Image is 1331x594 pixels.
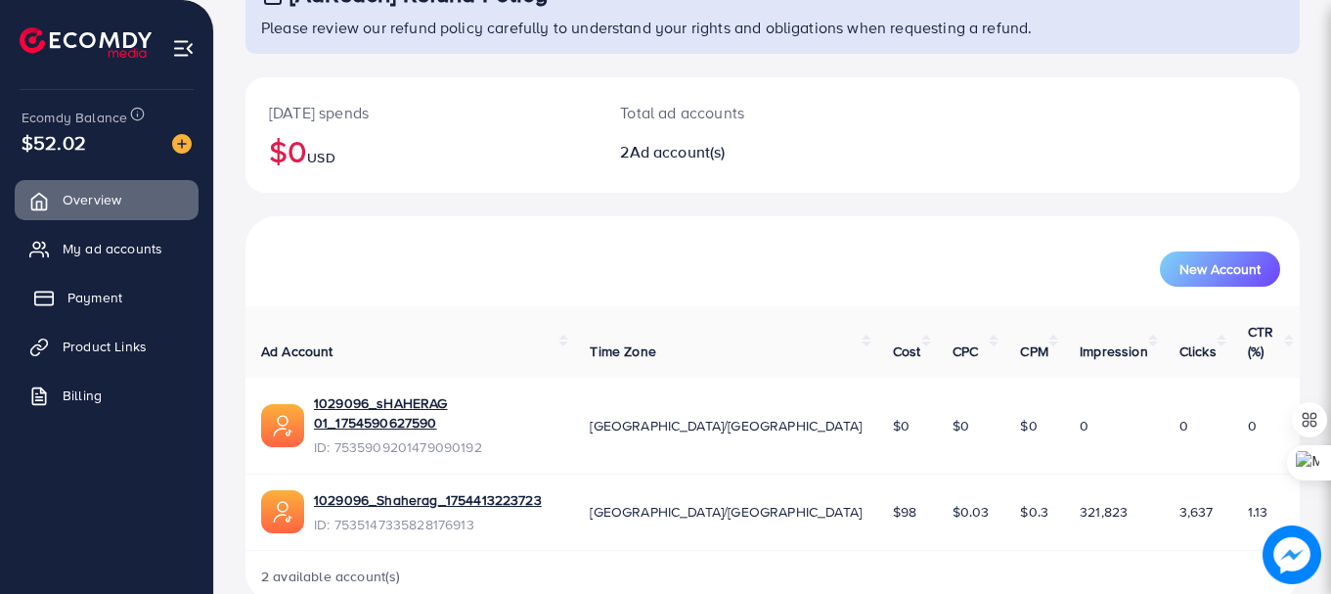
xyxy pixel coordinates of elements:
[20,27,152,58] img: logo
[1248,322,1273,361] span: CTR (%)
[1179,262,1261,276] span: New Account
[261,342,333,361] span: Ad Account
[269,101,573,124] p: [DATE] spends
[1020,342,1047,361] span: CPM
[590,502,862,522] span: [GEOGRAPHIC_DATA]/[GEOGRAPHIC_DATA]
[1179,416,1188,435] span: 0
[15,278,199,317] a: Payment
[1160,251,1280,287] button: New Account
[953,342,978,361] span: CPC
[1248,502,1268,522] span: 1.13
[172,134,192,154] img: image
[893,502,916,522] span: $98
[15,376,199,415] a: Billing
[1179,342,1217,361] span: Clicks
[1263,525,1321,584] img: image
[1080,342,1148,361] span: Impression
[15,180,199,219] a: Overview
[63,337,147,356] span: Product Links
[314,393,558,434] a: 1029096_sHAHERAG 01_1754590627590
[1020,502,1048,522] span: $0.3
[22,108,127,127] span: Ecomdy Balance
[63,239,162,258] span: My ad accounts
[261,490,304,533] img: ic-ads-acc.e4c84228.svg
[22,128,86,157] span: $52.02
[63,190,121,209] span: Overview
[172,37,195,60] img: menu
[314,437,558,457] span: ID: 7535909201479090192
[590,416,862,435] span: [GEOGRAPHIC_DATA]/[GEOGRAPHIC_DATA]
[1080,502,1128,522] span: 321,823
[893,342,921,361] span: Cost
[620,101,837,124] p: Total ad accounts
[630,141,726,162] span: Ad account(s)
[620,143,837,161] h2: 2
[261,567,401,586] span: 2 available account(s)
[1080,416,1088,435] span: 0
[15,327,199,366] a: Product Links
[269,132,573,169] h2: $0
[63,386,102,405] span: Billing
[893,416,910,435] span: $0
[1248,416,1257,435] span: 0
[1179,502,1214,522] span: 3,637
[314,490,542,510] a: 1029096_Shaherag_1754413223723
[1020,416,1037,435] span: $0
[953,502,990,522] span: $0.03
[261,16,1288,39] p: Please review our refund policy carefully to understand your rights and obligations when requesti...
[15,229,199,268] a: My ad accounts
[307,148,334,167] span: USD
[261,404,304,447] img: ic-ads-acc.e4c84228.svg
[67,288,122,307] span: Payment
[590,342,655,361] span: Time Zone
[314,515,542,534] span: ID: 7535147335828176913
[953,416,969,435] span: $0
